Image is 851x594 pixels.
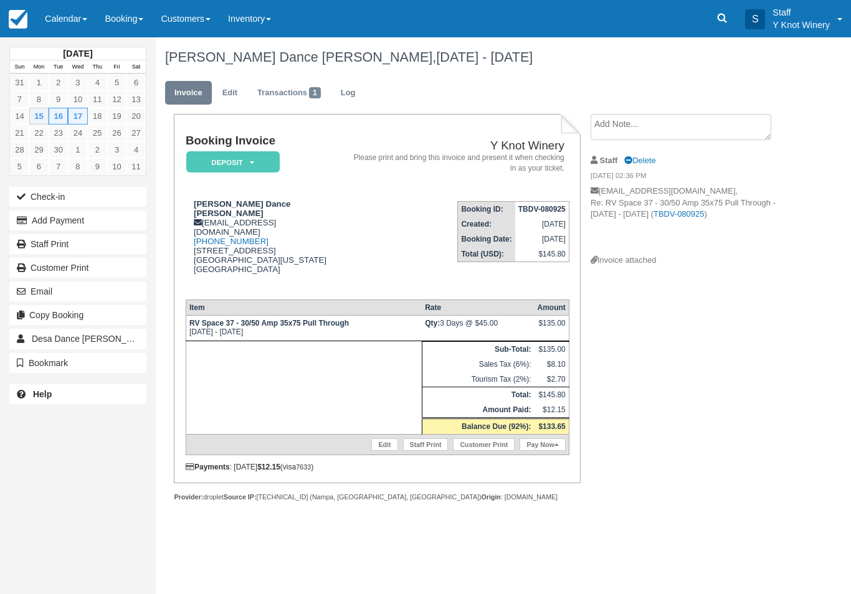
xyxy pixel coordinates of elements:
a: 3 [107,141,126,158]
span: Desa Dance [PERSON_NAME] [32,334,154,344]
a: 30 [49,141,68,158]
a: 1 [29,74,49,91]
th: Rate [422,300,534,316]
td: [DATE] [515,217,569,232]
a: 10 [68,91,87,108]
a: 14 [10,108,29,125]
th: Item [186,300,422,316]
th: Thu [88,60,107,74]
a: 11 [88,91,107,108]
th: Sub-Total: [422,342,534,357]
a: Staff Print [9,234,146,254]
strong: Origin [482,493,501,501]
a: Edit [213,81,247,105]
a: 13 [126,91,146,108]
a: 27 [126,125,146,141]
a: 7 [10,91,29,108]
a: 31 [10,74,29,91]
th: Booking Date: [458,232,515,247]
a: Edit [371,438,397,451]
div: : [DATE] (visa ) [186,463,569,471]
img: checkfront-main-nav-mini-logo.png [9,10,27,29]
a: Pay Now [520,438,565,451]
a: Log [331,81,365,105]
span: 1 [309,87,321,98]
strong: TBDV-080925 [518,205,566,214]
th: Amount Paid: [422,402,534,418]
address: Please print and bring this invoice and present it when checking in as your ticket. [347,153,564,174]
a: Deposit [186,151,275,174]
a: [PHONE_NUMBER] [194,237,269,246]
th: Amount [534,300,569,316]
a: 17 [68,108,87,125]
td: $8.10 [534,357,569,372]
th: Sat [126,60,146,74]
a: 22 [29,125,49,141]
td: [DATE] [515,232,569,247]
a: 6 [29,158,49,175]
td: $12.15 [534,402,569,418]
a: 19 [107,108,126,125]
a: 20 [126,108,146,125]
p: Staff [773,6,830,19]
a: 10 [107,158,126,175]
strong: $133.65 [538,422,565,431]
th: Balance Due (92%): [422,418,534,435]
a: 11 [126,158,146,175]
em: [DATE] 02:36 PM [591,171,785,184]
th: Total (USD): [458,247,515,262]
th: Mon [29,60,49,74]
td: Sales Tax (6%): [422,357,534,372]
strong: Provider: [174,493,203,501]
a: 8 [68,158,87,175]
a: 3 [68,74,87,91]
a: Invoice [165,81,212,105]
a: 24 [68,125,87,141]
div: [EMAIL_ADDRESS][DOMAIN_NAME] [STREET_ADDRESS] [GEOGRAPHIC_DATA][US_STATE] [GEOGRAPHIC_DATA] [186,199,342,290]
td: 3 Days @ $45.00 [422,316,534,341]
button: Copy Booking [9,305,146,325]
a: 26 [107,125,126,141]
a: 23 [49,125,68,141]
td: $2.70 [534,372,569,387]
b: Help [33,389,52,399]
strong: [DATE] [63,49,92,59]
a: 5 [10,158,29,175]
a: Transactions1 [248,81,330,105]
div: droplet [TECHNICAL_ID] (Nampa, [GEOGRAPHIC_DATA], [GEOGRAPHIC_DATA]) : [DOMAIN_NAME] [174,493,581,502]
em: Deposit [186,151,280,173]
a: 25 [88,125,107,141]
th: Wed [68,60,87,74]
a: 8 [29,91,49,108]
h2: Y Knot Winery [347,139,564,153]
a: 21 [10,125,29,141]
td: $135.00 [534,342,569,357]
button: Bookmark [9,353,146,373]
a: 1 [68,141,87,158]
a: Help [9,384,146,404]
small: 7633 [296,463,311,471]
a: 28 [10,141,29,158]
a: Customer Print [9,258,146,278]
a: TBDV-080925 [654,209,704,219]
a: 6 [126,74,146,91]
td: $145.80 [515,247,569,262]
a: Desa Dance [PERSON_NAME] [9,329,146,349]
a: 7 [49,158,68,175]
p: Y Knot Winery [773,19,830,31]
a: Customer Print [453,438,515,451]
span: [DATE] - [DATE] [436,49,533,65]
strong: [PERSON_NAME] Dance [PERSON_NAME] [194,199,291,218]
a: 2 [49,74,68,91]
strong: RV Space 37 - 30/50 Amp 35x75 Pull Through [189,319,349,328]
strong: Staff [600,156,618,165]
th: Sun [10,60,29,74]
h1: Booking Invoice [186,134,342,148]
div: $135.00 [537,319,565,337]
th: Created: [458,217,515,232]
button: Email [9,281,146,301]
a: 9 [88,158,107,175]
strong: $12.15 [257,463,280,471]
th: Booking ID: [458,202,515,217]
p: [EMAIL_ADDRESS][DOMAIN_NAME], Re: RV Space 37 - 30/50 Amp 35x75 Pull Through - [DATE] - [DATE] ( ) [591,186,785,255]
